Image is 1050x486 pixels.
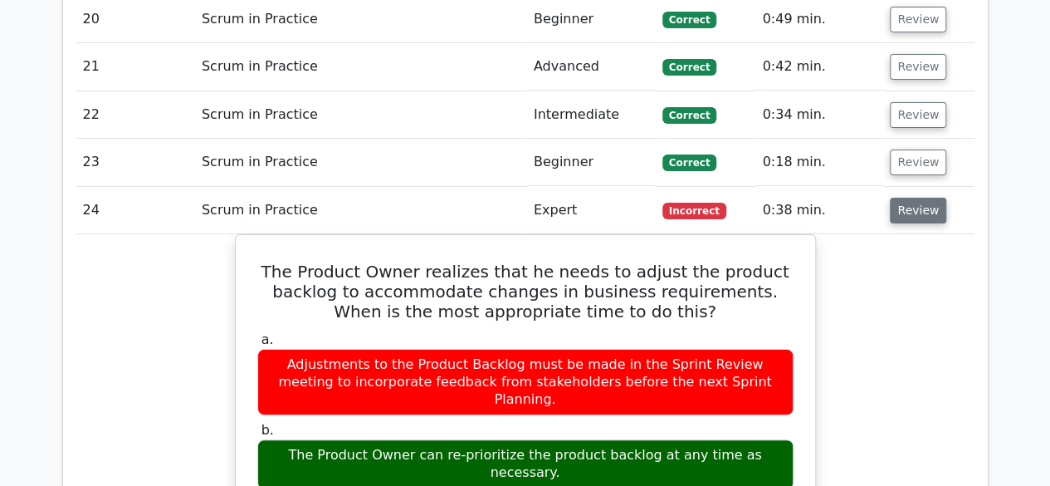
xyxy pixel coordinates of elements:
button: Review [890,198,946,223]
td: 0:42 min. [755,43,883,91]
span: Incorrect [662,203,726,219]
td: 24 [76,187,195,234]
td: Intermediate [527,91,656,139]
button: Review [890,7,946,32]
span: b. [261,422,274,438]
td: Scrum in Practice [195,43,527,91]
button: Review [890,150,946,175]
td: 0:34 min. [755,91,883,139]
td: 0:18 min. [755,139,883,186]
span: Correct [662,155,716,171]
span: Correct [662,12,716,28]
button: Review [890,102,946,128]
td: Advanced [527,43,656,91]
td: 23 [76,139,195,186]
h5: The Product Owner realizes that he needs to adjust the product backlog to accommodate changes in ... [256,262,795,322]
td: 22 [76,91,195,139]
td: Beginner [527,139,656,186]
td: Scrum in Practice [195,139,527,186]
span: Correct [662,59,716,76]
td: Scrum in Practice [195,187,527,234]
td: Scrum in Practice [195,91,527,139]
button: Review [890,54,946,80]
td: 21 [76,43,195,91]
td: 0:38 min. [755,187,883,234]
div: Adjustments to the Product Backlog must be made in the Sprint Review meeting to incorporate feedb... [257,349,794,415]
span: Correct [662,107,716,124]
span: a. [261,331,274,347]
td: Expert [527,187,656,234]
